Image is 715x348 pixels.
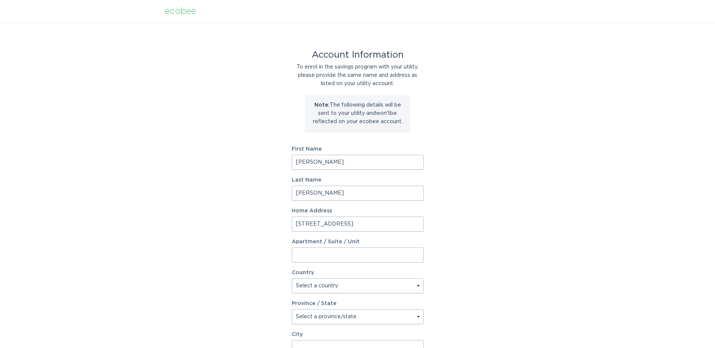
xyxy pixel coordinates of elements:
[292,301,337,306] label: Province / State
[292,51,424,59] div: Account Information
[292,63,424,88] div: To enrol in the savings program with your utility, please provide the same name and address as li...
[292,332,424,337] label: City
[292,147,424,152] label: First Name
[292,270,314,275] label: Country
[292,208,424,214] label: Home Address
[165,7,196,15] div: ecobee
[314,102,330,108] strong: Note:
[311,101,405,126] p: The following details will be sent to your utility and won't be reflected on your ecobee account.
[292,239,424,244] label: Apartment / Suite / Unit
[292,177,424,183] label: Last Name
